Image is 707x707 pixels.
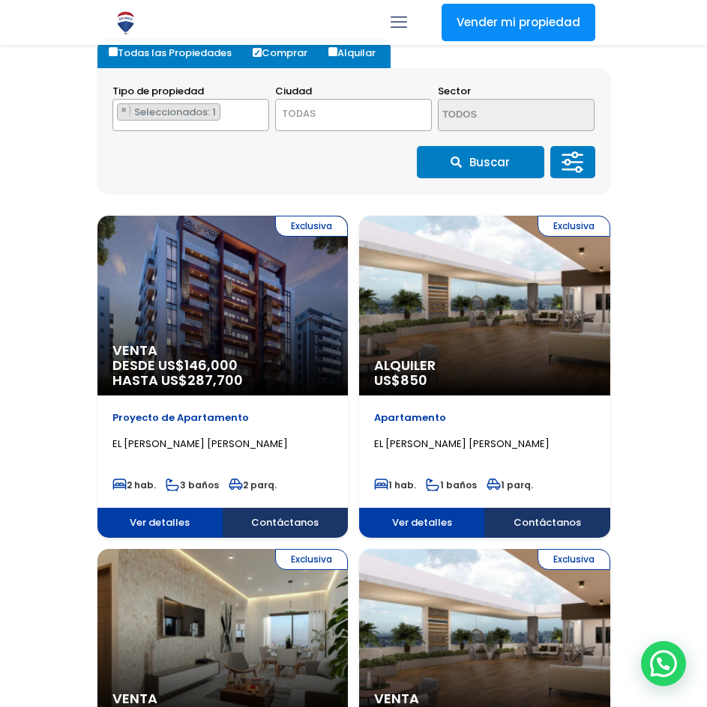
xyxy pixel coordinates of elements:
span: 2 parq. [229,479,277,491]
a: Exclusiva Alquiler US$850 Apartamento EL [PERSON_NAME] [PERSON_NAME] 1 hab. 1 baños 1 parq. Ver d... [359,216,610,538]
span: TODAS [275,99,432,131]
button: Buscar [417,146,544,178]
button: Remove all items [253,103,261,118]
label: Todas las Propiedades [105,37,247,68]
span: × [121,104,127,116]
span: TODAS [282,106,316,121]
span: 2 hab. [112,479,156,491]
span: Venta [112,691,334,706]
span: Venta [112,343,334,358]
span: Alquiler [374,358,595,373]
span: 850 [400,371,427,389]
span: Tipo de propiedad [112,84,204,98]
span: 146,000 [184,356,238,374]
span: Exclusiva [275,216,348,237]
span: Exclusiva [538,216,610,237]
img: Logo de REMAX [112,10,139,36]
span: Ciudad [275,84,312,98]
span: DESDE US$ [112,358,334,388]
textarea: Search [113,100,121,132]
span: US$ [374,371,427,389]
p: Apartamento [374,410,595,425]
span: HASTA US$ [112,373,334,388]
span: TODAS [276,103,431,124]
span: Contáctanos [223,508,348,538]
button: Remove item [118,104,130,116]
span: Seleccionados: 1 [133,105,220,119]
input: Alquilar [328,47,337,56]
span: Ver detalles [359,508,484,538]
li: APARTAMENTO [117,103,220,121]
span: × [254,105,260,117]
span: 1 hab. [374,479,416,491]
label: Alquilar [325,37,391,68]
span: Exclusiva [275,549,348,570]
a: Exclusiva Venta DESDE US$146,000 HASTA US$287,700 Proyecto de Apartamento EL [PERSON_NAME] [PERSO... [97,216,349,538]
span: Sector [438,84,471,98]
span: Exclusiva [538,549,610,570]
span: 1 baños [426,479,477,491]
a: Vender mi propiedad [442,4,595,41]
span: 1 parq. [487,479,533,491]
label: Comprar [249,37,322,68]
span: EL [PERSON_NAME] [PERSON_NAME] [112,437,288,451]
textarea: Search [439,100,566,132]
span: Contáctanos [484,508,610,538]
input: Todas las Propiedades [109,47,118,56]
span: EL [PERSON_NAME] [PERSON_NAME] [374,437,550,451]
input: Comprar [253,48,262,57]
a: mobile menu [386,10,412,35]
span: 3 baños [166,479,219,491]
span: 287,700 [187,371,243,389]
span: Ver detalles [97,508,223,538]
p: Proyecto de Apartamento [112,410,334,425]
span: Venta [374,691,595,706]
